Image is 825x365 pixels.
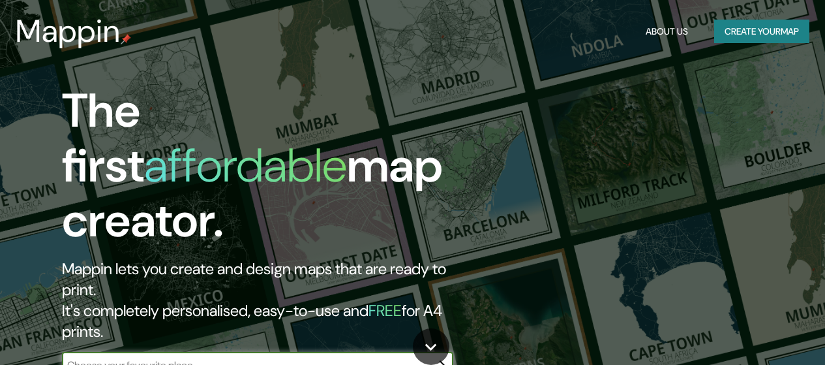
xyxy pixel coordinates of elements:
img: mappin-pin [121,34,131,44]
h2: Mappin lets you create and design maps that are ready to print. It's completely personalised, eas... [62,259,475,342]
button: About Us [640,20,693,44]
h1: The first map creator. [62,84,475,259]
h3: Mappin [16,13,121,50]
h5: FREE [368,300,402,321]
button: Create yourmap [714,20,809,44]
iframe: Help widget launcher [709,314,811,351]
h1: affordable [144,135,347,196]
